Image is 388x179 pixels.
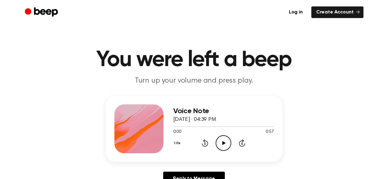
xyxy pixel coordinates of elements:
[37,49,351,71] h1: You were left a beep
[173,107,274,115] h3: Voice Note
[311,6,363,18] a: Create Account
[284,6,308,18] a: Log in
[173,138,183,148] button: 1.0x
[25,6,60,18] a: Beep
[266,129,274,135] span: 0:57
[173,129,181,135] span: 0:00
[76,76,312,86] p: Turn up your volume and press play.
[173,117,216,122] span: [DATE] · 04:39 PM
